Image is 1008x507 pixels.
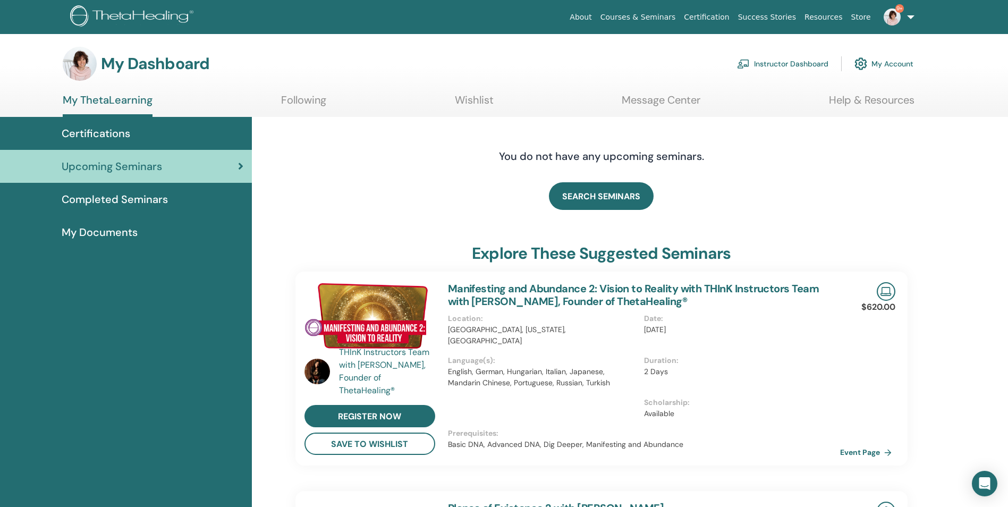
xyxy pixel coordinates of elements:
[854,55,867,73] img: cog.svg
[884,9,901,26] img: default.jpg
[644,397,834,408] p: Scholarship :
[448,428,840,439] p: Prerequisites :
[434,150,769,163] h4: You do not have any upcoming seminars.
[565,7,596,27] a: About
[877,282,895,301] img: Live Online Seminar
[472,244,731,263] h3: explore these suggested seminars
[644,355,834,366] p: Duration :
[644,313,834,324] p: Date :
[549,182,654,210] a: SEARCH SEMINARS
[644,408,834,419] p: Available
[304,359,330,384] img: default.jpg
[737,52,828,75] a: Instructor Dashboard
[448,439,840,450] p: Basic DNA, Advanced DNA, Dig Deeper, Manifesting and Abundance
[854,52,913,75] a: My Account
[737,59,750,69] img: chalkboard-teacher.svg
[734,7,800,27] a: Success Stories
[63,94,153,117] a: My ThetaLearning
[339,346,437,397] a: THInK Instructors Team with [PERSON_NAME], Founder of ThetaHealing®
[644,366,834,377] p: 2 Days
[281,94,326,114] a: Following
[829,94,914,114] a: Help & Resources
[680,7,733,27] a: Certification
[63,47,97,81] img: default.jpg
[972,471,997,496] div: Open Intercom Messenger
[448,313,638,324] p: Location :
[448,282,819,308] a: Manifesting and Abundance 2: Vision to Reality with THInK Instructors Team with [PERSON_NAME], Fo...
[62,125,130,141] span: Certifications
[448,324,638,347] p: [GEOGRAPHIC_DATA], [US_STATE], [GEOGRAPHIC_DATA]
[562,191,640,202] span: SEARCH SEMINARS
[448,355,638,366] p: Language(s) :
[304,282,435,349] img: Manifesting and Abundance 2: Vision to Reality
[622,94,700,114] a: Message Center
[338,411,401,422] span: register now
[304,405,435,427] a: register now
[800,7,847,27] a: Resources
[62,224,138,240] span: My Documents
[448,366,638,388] p: English, German, Hungarian, Italian, Japanese, Mandarin Chinese, Portuguese, Russian, Turkish
[861,301,895,314] p: $620.00
[895,4,904,13] span: 9+
[62,191,168,207] span: Completed Seminars
[596,7,680,27] a: Courses & Seminars
[101,54,209,73] h3: My Dashboard
[455,94,494,114] a: Wishlist
[847,7,875,27] a: Store
[70,5,197,29] img: logo.png
[840,444,896,460] a: Event Page
[644,324,834,335] p: [DATE]
[62,158,162,174] span: Upcoming Seminars
[304,433,435,455] button: save to wishlist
